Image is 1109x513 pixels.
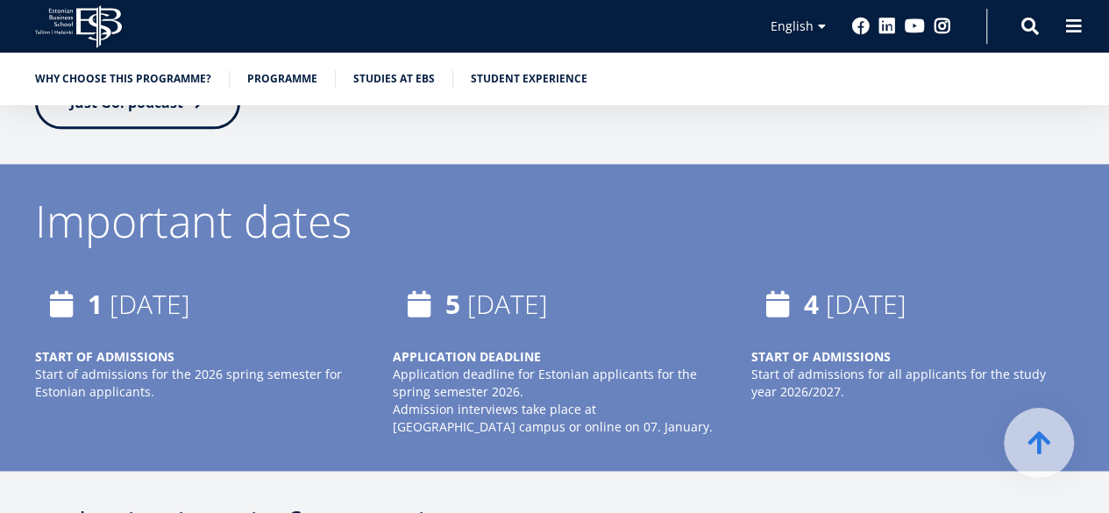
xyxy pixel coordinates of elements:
[467,286,548,322] time: [DATE]
[35,199,1074,243] div: Important dates
[4,267,16,279] input: Two-year MBA
[20,244,163,260] span: One-year MBA (in Estonian)
[751,366,1046,400] i: Start of admissions for all applicants for the study year 2026/2027.
[393,401,715,436] p: Admission interviews take place at [GEOGRAPHIC_DATA] campus or online on 07. January.
[35,70,211,88] a: Why choose this programme?
[35,366,358,418] p: Start of admissions for the 2026 spring semester for Estonian applicants.
[878,18,896,35] a: Linkedin
[471,70,587,88] a: Student experience
[20,289,168,305] span: Technology Innovation MBA
[4,290,16,302] input: Technology Innovation MBA
[4,245,16,256] input: One-year MBA (in Estonian)
[35,348,174,365] strong: START OF ADMISSIONS
[20,267,96,282] span: Two-year MBA
[804,286,819,322] strong: 4
[905,18,925,35] a: Youtube
[110,286,190,322] time: [DATE]
[393,348,541,365] strong: APPLICATION DEADLINE
[826,286,906,322] time: [DATE]
[445,286,460,322] strong: 5
[751,348,891,365] strong: START OF ADMISSIONS
[353,70,435,88] a: Studies at EBS
[393,348,715,401] p: Application deadline for Estonian applicants for the spring semester 2026.
[416,1,473,17] span: Last Name
[88,286,103,322] strong: 1
[852,18,870,35] a: Facebook
[247,70,317,88] a: Programme
[934,18,951,35] a: Instagram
